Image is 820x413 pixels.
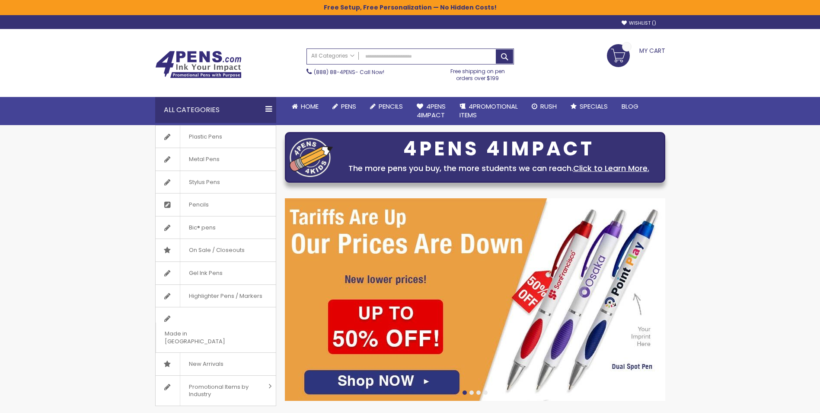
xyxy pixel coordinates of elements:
div: 4PENS 4IMPACT [337,140,660,158]
span: Bic® pens [180,216,224,239]
a: Bic® pens [156,216,276,239]
span: Home [301,102,319,111]
img: four_pen_logo.png [290,138,333,177]
span: Specials [580,102,608,111]
div: Free shipping on pen orders over $199 [441,65,514,82]
span: Plastic Pens [180,126,231,148]
div: The more pens you buy, the more students we can reach. [337,162,660,174]
span: Gel Ink Pens [180,262,231,284]
a: All Categories [307,49,359,63]
a: Specials [564,97,615,116]
span: Metal Pens [180,148,228,171]
span: Pencils [180,194,217,216]
img: 4Pens Custom Pens and Promotional Products [155,51,242,78]
img: /cheap-promotional-products.html [285,198,665,401]
a: Pens [325,97,363,116]
span: Made in [GEOGRAPHIC_DATA] [156,323,254,352]
a: Promotional Items by Industry [156,376,276,406]
span: Stylus Pens [180,171,229,194]
span: 4PROMOTIONAL ITEMS [459,102,518,119]
a: Pencils [363,97,410,116]
a: Blog [615,97,645,116]
a: New Arrivals [156,353,276,375]
span: Blog [622,102,638,111]
a: Click to Learn More. [573,163,649,174]
div: All Categories [155,97,276,123]
span: Highlighter Pens / Markers [180,285,271,307]
a: On Sale / Closeouts [156,239,276,261]
a: Highlighter Pens / Markers [156,285,276,307]
a: Rush [525,97,564,116]
span: Pens [341,102,356,111]
span: 4Pens 4impact [417,102,446,119]
span: All Categories [311,52,354,59]
a: Stylus Pens [156,171,276,194]
span: Rush [540,102,557,111]
a: Pencils [156,194,276,216]
span: On Sale / Closeouts [180,239,253,261]
a: Plastic Pens [156,126,276,148]
span: Promotional Items by Industry [180,376,265,406]
a: (888) 88-4PENS [314,68,355,76]
a: Wishlist [622,20,656,26]
a: 4PROMOTIONALITEMS [453,97,525,125]
a: Home [285,97,325,116]
a: 4Pens4impact [410,97,453,125]
span: New Arrivals [180,353,232,375]
span: Pencils [379,102,403,111]
a: Metal Pens [156,148,276,171]
a: Made in [GEOGRAPHIC_DATA] [156,307,276,352]
span: - Call Now! [314,68,384,76]
a: Gel Ink Pens [156,262,276,284]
